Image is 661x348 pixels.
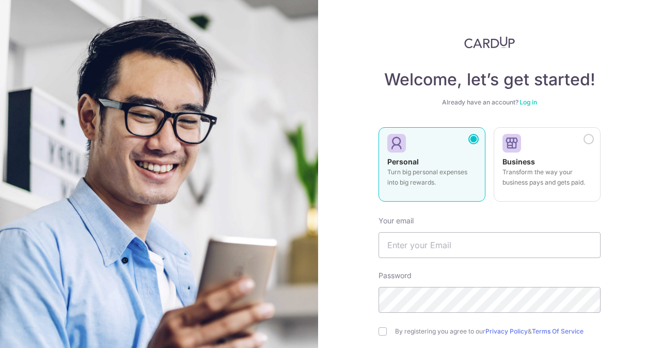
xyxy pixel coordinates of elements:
p: Turn big personal expenses into big rewards. [387,167,477,188]
p: Transform the way your business pays and gets paid. [502,167,592,188]
a: Log in [520,98,537,106]
strong: Personal [387,157,419,166]
a: Personal Turn big personal expenses into big rewards. [379,127,485,208]
strong: Business [502,157,535,166]
a: Privacy Policy [485,327,528,335]
img: CardUp Logo [464,36,515,49]
a: Business Transform the way your business pays and gets paid. [494,127,601,208]
label: Password [379,270,412,281]
label: Your email [379,216,414,226]
a: Terms Of Service [532,327,584,335]
h4: Welcome, let’s get started! [379,69,601,90]
div: Already have an account? [379,98,601,107]
input: Enter your Email [379,232,601,258]
label: By registering you agree to our & [395,327,601,336]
